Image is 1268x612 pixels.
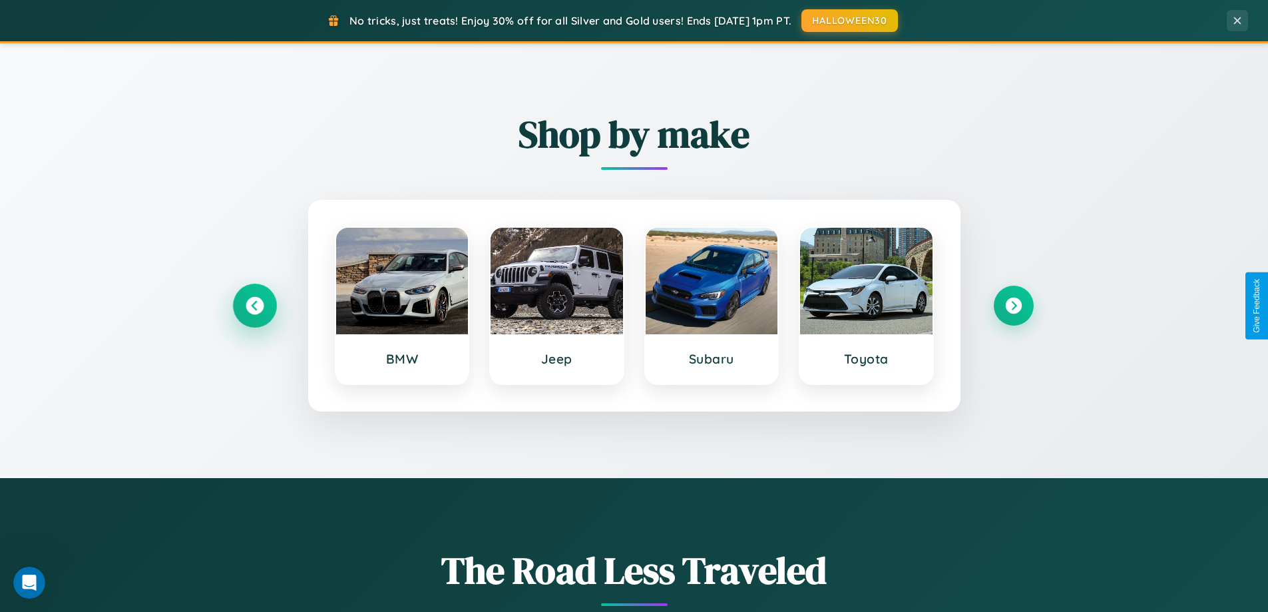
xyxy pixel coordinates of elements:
[659,351,765,367] h3: Subaru
[349,14,791,27] span: No tricks, just treats! Enjoy 30% off for all Silver and Gold users! Ends [DATE] 1pm PT.
[801,9,898,32] button: HALLOWEEN30
[349,351,455,367] h3: BMW
[13,567,45,599] iframe: Intercom live chat
[813,351,919,367] h3: Toyota
[1252,279,1261,333] div: Give Feedback
[504,351,610,367] h3: Jeep
[235,545,1034,596] h1: The Road Less Traveled
[235,109,1034,160] h2: Shop by make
